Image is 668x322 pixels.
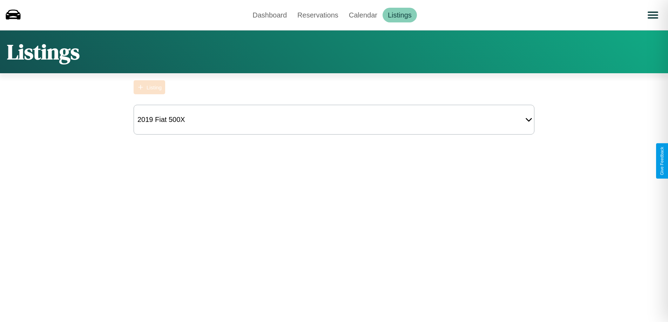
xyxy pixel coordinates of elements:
[383,8,417,22] a: Listings
[7,37,80,66] h1: Listings
[147,84,162,90] div: Listing
[660,147,664,175] div: Give Feedback
[134,80,165,94] button: Listing
[134,112,189,127] div: 2019 Fiat 500X
[247,8,292,22] a: Dashboard
[344,8,383,22] a: Calendar
[643,5,663,25] button: Open menu
[292,8,344,22] a: Reservations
